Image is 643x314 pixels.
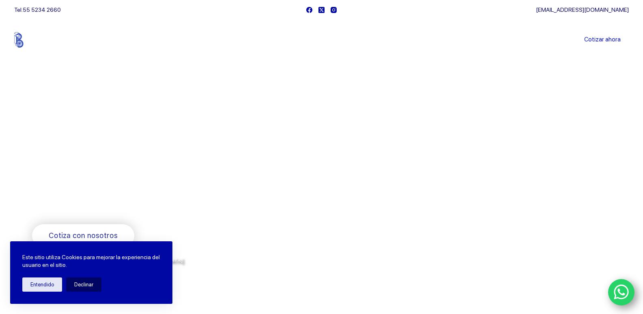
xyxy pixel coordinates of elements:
img: Balerytodo [14,32,65,48]
span: Tel. [14,6,61,13]
span: Rodamientos y refacciones industriales [32,203,192,213]
button: Entendido [22,277,62,292]
a: [EMAIL_ADDRESS][DOMAIN_NAME] [536,6,629,13]
a: 55 5234 2660 [23,6,61,13]
span: Bienvenido a Balerytodo® [32,121,136,131]
span: Cotiza con nosotros [49,230,118,242]
span: Somos los doctores de la industria [32,139,325,195]
nav: Menu Principal [226,19,417,60]
button: Declinar [66,277,101,292]
a: WhatsApp [608,279,635,306]
a: Instagram [331,7,337,13]
p: Este sitio utiliza Cookies para mejorar la experiencia del usuario en el sitio. [22,253,160,269]
a: Cotiza con nosotros [32,224,134,247]
a: Facebook [306,7,312,13]
a: X (Twitter) [318,7,325,13]
a: Cotizar ahora [576,32,629,48]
